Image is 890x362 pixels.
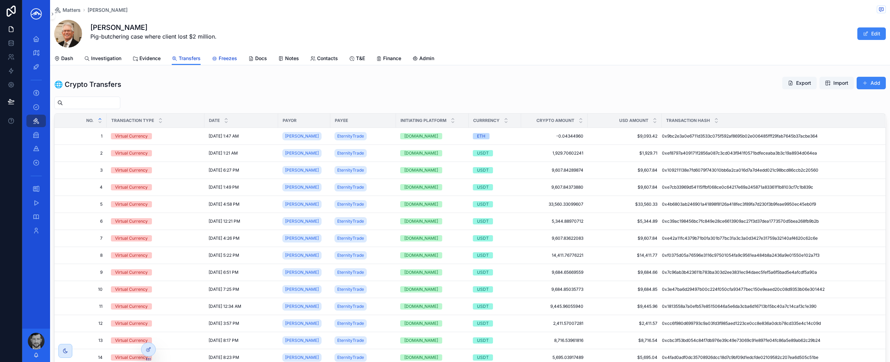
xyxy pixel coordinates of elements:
span: 12 [63,321,103,326]
a: USDT [473,252,517,258]
span: [DATE] 6:27 PM [209,167,239,173]
a: 9 [63,270,103,275]
span: 0x3e47ba6d29497b00c224f050cfa93477bec150e9eaed20c08d9353b06e301442 [662,287,825,292]
span: [DATE] 3:57 PM [209,321,239,326]
div: [DOMAIN_NAME] [404,252,438,258]
span: [PERSON_NAME] [285,321,319,326]
a: [PERSON_NAME] [282,131,326,142]
span: $9,093.42 [592,133,657,139]
span: [DATE] 7:25 PM [209,287,239,292]
span: [PERSON_NAME] [285,287,319,292]
a: [PERSON_NAME] [282,132,322,140]
span: [DATE] 6:51 PM [209,270,238,275]
span: Transfers [179,55,201,62]
a: ETH [473,133,517,139]
div: Virtual Currency [115,320,148,327]
span: EternityTrade [337,133,364,139]
span: Admin [419,55,434,62]
span: 1 [63,133,103,139]
a: EternityTrade [334,318,392,329]
button: Add [857,77,886,89]
div: USDT [477,150,489,156]
a: [PERSON_NAME] [282,217,322,225]
a: Docs [248,52,267,66]
a: EternityTrade [334,284,392,295]
a: 0x109211138e7fd6079f743010bb6a2ca016d7a7d4edd021c98bcd86ccb2c20560 [662,167,876,173]
a: EternityTrade [334,149,367,157]
a: 0x3e47ba6d29497b00c224f050cfa93477bec150e9eaed20c08d9353b06e301442 [662,287,876,292]
span: 11 [63,304,103,309]
a: EternityTrade [334,132,367,140]
span: 9,607.84373880 [525,184,583,190]
a: 0xe42a11fc4379b71b0fa301b77bc31a3c3a0d3427e31759a32140af4620c62c6e [662,236,876,241]
span: [PERSON_NAME] [285,150,319,156]
a: USDT [473,235,517,241]
a: Virtual Currency [111,269,200,275]
span: EternityTrade [337,304,364,309]
a: Virtual Currency [111,133,200,139]
a: [DOMAIN_NAME] [400,150,464,156]
a: EternityTrade [334,200,367,208]
span: 0x9bc2e3a0e6711d3533c075f592af8695b02e006485fff29fab7645b37acbe364 [662,133,818,139]
a: USDT [473,269,517,275]
a: [DATE] 7:25 PM [209,287,274,292]
div: [DOMAIN_NAME] [404,184,438,190]
a: 2 [63,150,103,156]
a: USDT [473,167,517,173]
a: 5,344.88970712 [525,219,583,224]
a: EternityTrade [334,217,367,225]
a: EternityTrade [334,335,392,346]
a: 0xf0375d05a76596e3116c97501054fa9c9561ea484b8a2436a9e01550e102a7f3 [662,253,876,258]
a: Dash [54,52,73,66]
a: USDT [473,303,517,310]
span: Contacts [317,55,338,62]
div: [DOMAIN_NAME] [404,235,438,241]
a: 9,684.85035773 [525,287,583,292]
a: 10 [63,287,103,292]
a: USDT [473,150,517,156]
span: $9,607.84 [592,167,657,173]
a: [PERSON_NAME] [282,233,326,244]
a: Notes [278,52,299,66]
div: Virtual Currency [115,150,148,156]
span: 8 [63,253,103,258]
img: App logo [28,8,44,19]
a: USDT [473,184,517,190]
div: [DOMAIN_NAME] [404,286,438,293]
span: $9,445.96 [592,304,657,309]
a: $1,929.71 [592,150,657,156]
a: [PERSON_NAME] [282,251,322,260]
span: EternityTrade [337,201,364,207]
a: 0x1813558a7a0efb57e85150646a5e6da3cba6d16713b15bc40a7c14caf3c1e390 [662,304,876,309]
div: USDT [477,201,489,207]
div: USDT [477,235,489,241]
a: Virtual Currency [111,184,200,190]
span: 9,607.84289874 [525,167,583,173]
span: EternityTrade [337,287,364,292]
span: Dash [61,55,73,62]
a: -0.04344960 [525,133,583,139]
a: Virtual Currency [111,320,200,327]
a: 1,929.70602241 [525,150,583,156]
a: EternityTrade [334,251,367,260]
span: 3 [63,167,103,173]
a: [DATE] 4:26 PM [209,236,274,241]
a: Virtual Currency [111,150,200,156]
a: $5,344.89 [592,219,657,224]
div: Virtual Currency [115,184,148,190]
a: 5 [63,201,103,207]
a: EternityTrade [334,183,367,191]
a: EternityTrade [334,199,392,210]
div: Virtual Currency [115,133,148,139]
a: USDT [473,201,517,207]
a: 33,560.33099607 [525,201,583,207]
span: Import [833,80,848,87]
span: 0x1813558a7a0efb57e85150646a5e6da3cba6d16713b15bc40a7c14caf3c1e390 [662,304,817,309]
a: 9,445.96055940 [525,304,583,309]
div: Virtual Currency [115,252,148,258]
a: [PERSON_NAME] [282,285,322,294]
